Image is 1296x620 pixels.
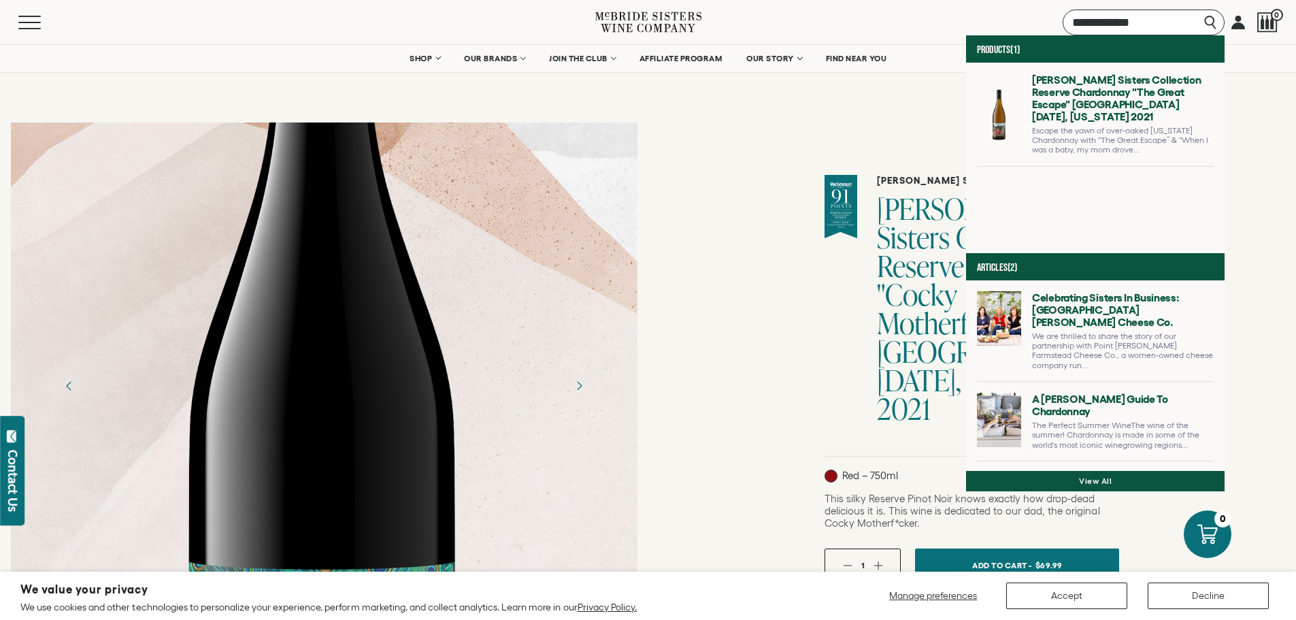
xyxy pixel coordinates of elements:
span: Manage preferences [889,590,977,601]
h1: [PERSON_NAME] Sisters Collection Reserve Pinot Noir "Cocky Motherf*cker" [GEOGRAPHIC_DATA][DATE],... [877,195,1119,423]
a: OUR STORY [737,45,810,72]
span: (2) [1008,261,1017,274]
button: Next [561,368,597,404]
span: 0 [1271,9,1283,21]
a: FIND NEAR YOU [817,45,896,72]
span: SHOP [410,54,433,63]
a: Go to McBride Sisters Collection Reserve Chardonnay [977,74,1214,166]
span: This silky Reserve Pinot Noir knows exactly how drop-dead delicious it is. This wine is dedicated... [825,493,1099,529]
span: JOIN THE CLUB [549,54,608,63]
span: (1) [1010,44,1020,56]
button: Add To Cart - $69.99 [915,549,1119,583]
button: Previous [52,368,87,404]
p: Red – 750ml [825,470,898,483]
span: 1 [861,561,865,570]
h2: We value your privacy [20,584,637,595]
a: SHOP [401,45,448,72]
h6: [PERSON_NAME] Sisters Reserve Wines [877,175,1119,186]
a: Privacy Policy. [578,602,637,613]
span: OUR BRANDS [464,54,517,63]
a: OUR BRANDS [455,45,533,72]
a: Go to A McBride Guide to Chardonnay page [977,393,1214,461]
a: AFFILIATE PROGRAM [631,45,731,72]
button: Decline [1148,583,1269,609]
span: $69.99 [1035,555,1063,575]
button: Manage preferences [881,583,986,609]
div: 0 [1214,510,1231,527]
span: OUR STORY [746,54,794,63]
span: AFFILIATE PROGRAM [639,54,722,63]
a: Go to Celebrating Sisters in Business: Point Reyes Farmstead Cheese Co. page [977,291,1214,382]
div: Contact Us [6,450,20,512]
a: JOIN THE CLUB [540,45,624,72]
p: We use cookies and other technologies to personalize your experience, perform marketing, and coll... [20,601,637,613]
h4: Products [977,44,1214,57]
button: Accept [1006,583,1127,609]
a: View all [1079,476,1112,485]
span: FIND NEAR YOU [826,54,887,63]
button: Mobile Menu Trigger [18,16,67,29]
h4: Articles [977,261,1214,275]
span: Add To Cart - [972,555,1032,575]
